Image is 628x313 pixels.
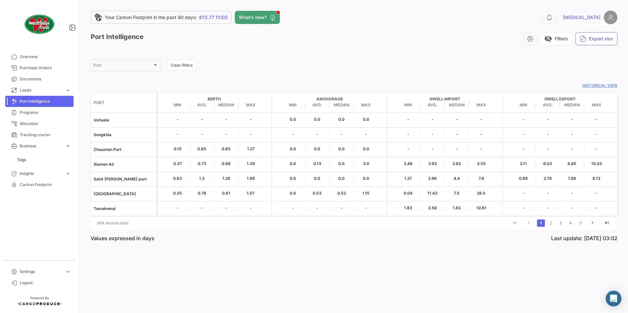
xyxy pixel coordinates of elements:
[560,131,584,137] span: -
[20,182,71,188] span: Carbon Footprint
[560,176,584,181] span: 1.06
[65,269,71,275] span: expand_more
[445,176,469,181] span: 4.4
[329,205,354,211] span: -
[5,51,74,62] a: Overview
[281,161,305,167] span: 0.0
[5,129,74,140] a: Tracking courier
[94,147,154,153] p: Zhoushan Port
[420,116,445,122] span: -
[523,219,535,227] a: go to previous page
[305,131,329,137] span: -
[94,117,154,123] p: Ushuaia
[166,102,190,108] span: Min
[190,116,214,122] span: -
[560,190,584,196] span: -
[584,131,609,137] span: -
[238,131,263,137] span: -
[511,131,536,137] span: -
[445,205,469,211] span: 1.83
[544,35,552,43] span: visibility_off
[396,161,420,167] span: 2.46
[20,87,62,93] span: Loads
[238,146,263,152] span: 1.27
[606,291,621,306] div: Abrir Intercom Messenger
[536,146,560,152] span: -
[5,73,74,85] a: Documents
[20,98,71,104] span: Port Intelligence
[396,102,420,108] span: Min
[94,206,154,212] p: Tomakomai
[305,176,329,181] span: 0.0
[20,110,71,115] span: Programs
[560,146,584,152] span: -
[420,190,445,196] span: 11.43
[305,205,329,211] span: -
[354,161,378,167] span: 3.0
[584,116,609,122] span: -
[305,190,329,196] span: 0.53
[190,176,214,181] span: 1.3
[329,190,354,196] span: 0.52
[166,131,190,137] span: -
[94,161,154,167] p: Xiamen Air
[238,116,263,122] span: -
[551,235,617,241] p: Last update: [DATE] 03:02
[354,146,378,152] span: 0.0
[91,235,154,241] p: Values expressed in days
[91,97,157,108] datatable-header-cell: Port
[65,171,71,177] span: expand_more
[420,176,445,181] span: 3.96
[584,161,609,167] span: 10.03
[469,131,493,137] span: -
[396,146,420,152] span: -
[575,218,585,229] li: page 5
[537,219,545,227] a: 1
[536,116,560,122] span: -
[584,205,609,211] span: -
[511,96,609,102] strong: Dwell Export
[536,176,560,181] span: 2.79
[214,176,238,181] span: 1.28
[305,161,329,167] span: 0.13
[584,176,609,181] span: 6.13
[20,65,71,71] span: Purchase Orders
[445,116,469,122] span: -
[420,205,445,211] span: 3.56
[354,116,378,122] span: 0.0
[469,176,493,181] span: 7.8
[214,146,238,152] span: 0.65
[281,131,305,137] span: -
[20,76,71,82] span: Documents
[94,100,104,106] span: Port
[511,176,536,181] span: 0.88
[396,96,493,102] strong: Dwell Import
[20,280,71,286] span: Logout
[396,176,420,181] span: 1.27
[5,62,74,73] a: Purchase Orders
[190,190,214,196] span: 0.76
[547,219,555,227] a: 2
[166,205,190,211] span: -
[5,118,74,129] a: Allocation
[604,10,617,24] img: placeholder-user.png
[536,161,560,167] span: 6.03
[445,131,469,137] span: -
[20,132,71,138] span: Tracking courier
[214,190,238,196] span: 0.81
[238,161,263,167] span: 1.39
[546,218,556,229] li: page 2
[281,205,305,211] span: -
[94,132,154,138] p: Songkhla
[563,14,600,21] span: [MEDICAL_DATA]
[105,14,197,21] span: Your Carbon Footprint in the past 90 days:
[511,190,536,196] span: -
[469,146,493,152] span: -
[560,116,584,122] span: -
[166,146,190,152] span: 0.15
[445,146,469,152] span: -
[214,102,238,108] span: Median
[23,8,56,41] img: client-50.png
[536,205,560,211] span: -
[354,102,378,108] span: Max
